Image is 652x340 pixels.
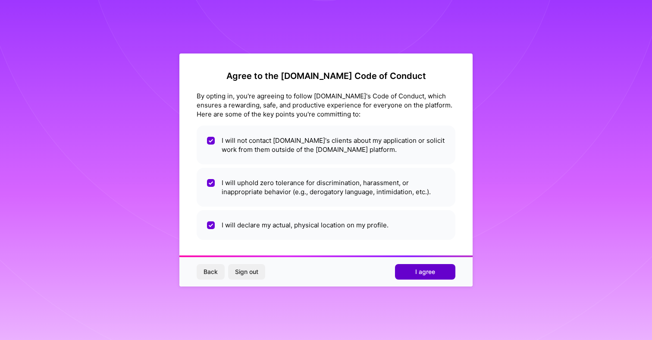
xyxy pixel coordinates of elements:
[197,264,225,280] button: Back
[204,268,218,276] span: Back
[228,264,265,280] button: Sign out
[197,91,455,119] div: By opting in, you're agreeing to follow [DOMAIN_NAME]'s Code of Conduct, which ensures a rewardin...
[395,264,455,280] button: I agree
[197,126,455,164] li: I will not contact [DOMAIN_NAME]'s clients about my application or solicit work from them outside...
[235,268,258,276] span: Sign out
[197,168,455,207] li: I will uphold zero tolerance for discrimination, harassment, or inappropriate behavior (e.g., der...
[197,71,455,81] h2: Agree to the [DOMAIN_NAME] Code of Conduct
[197,210,455,240] li: I will declare my actual, physical location on my profile.
[415,268,435,276] span: I agree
